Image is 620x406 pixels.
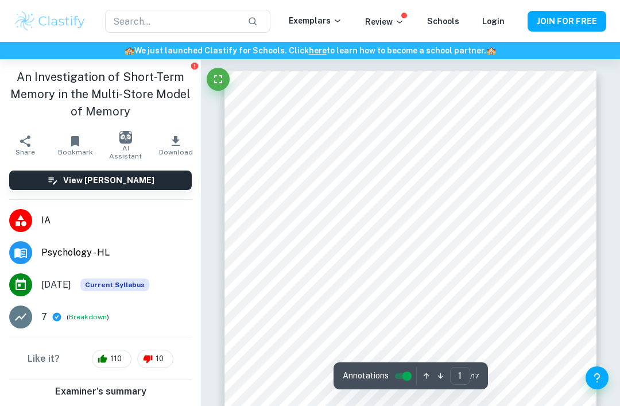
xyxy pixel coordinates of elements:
button: Breakdown [69,311,107,322]
span: Annotations [343,369,389,381]
button: AI Assistant [100,129,151,161]
span: Current Syllabus [80,278,149,291]
span: 🏫 [125,45,134,55]
h1: An Investigation of Short-Term Memory in the Multi-Store Model of Memory [9,68,192,119]
span: 10 [149,353,170,364]
button: JOIN FOR FREE [528,10,606,31]
p: Review [365,15,404,28]
img: Clastify logo [14,9,87,32]
a: here [309,45,327,55]
button: Help and Feedback [586,366,609,389]
button: Bookmark [51,129,101,161]
div: This exemplar is based on the current syllabus. Feel free to refer to it for inspiration/ideas wh... [80,278,149,291]
span: Share [15,148,35,156]
span: AI Assistant [107,144,144,160]
button: Download [151,129,201,161]
a: Login [482,16,505,25]
p: Exemplars [289,14,342,26]
div: 110 [92,349,131,368]
h6: We just launched Clastify for Schools. Click to learn how to become a school partner. [2,44,618,56]
a: Schools [427,16,459,25]
img: AI Assistant [119,130,132,143]
span: Bookmark [58,148,93,156]
h6: Like it? [28,351,60,365]
span: 🏫 [486,45,496,55]
button: Report issue [190,61,199,69]
button: View [PERSON_NAME] [9,170,192,190]
span: 110 [104,353,128,364]
span: Psychology - HL [41,245,192,259]
span: Download [159,148,193,156]
button: Fullscreen [207,67,230,90]
span: / 17 [470,370,479,381]
span: [DATE] [41,277,71,291]
span: ( ) [67,311,109,322]
span: IA [41,213,192,227]
h6: Examiner's summary [5,384,196,398]
p: 7 [41,310,47,323]
input: Search... [105,9,238,32]
div: 10 [137,349,173,368]
h6: View [PERSON_NAME] [63,173,154,186]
